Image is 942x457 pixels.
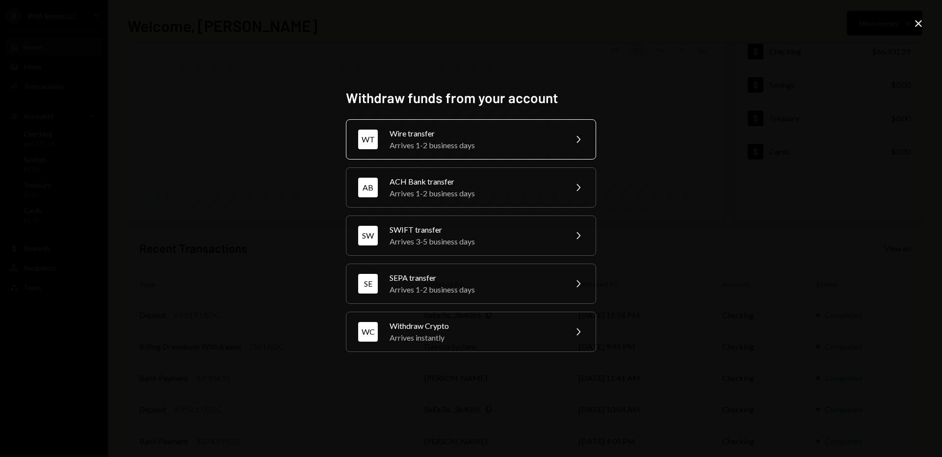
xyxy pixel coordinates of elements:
[390,272,560,284] div: SEPA transfer
[346,88,596,108] h2: Withdraw funds from your account
[390,188,560,199] div: Arrives 1-2 business days
[346,119,596,160] button: WTWire transferArrives 1-2 business days
[390,176,560,188] div: ACH Bank transfer
[346,167,596,208] button: ABACH Bank transferArrives 1-2 business days
[358,226,378,245] div: SW
[346,215,596,256] button: SWSWIFT transferArrives 3-5 business days
[346,264,596,304] button: SESEPA transferArrives 1-2 business days
[358,322,378,342] div: WC
[390,224,560,236] div: SWIFT transfer
[390,332,560,344] div: Arrives instantly
[346,312,596,352] button: WCWithdraw CryptoArrives instantly
[390,320,560,332] div: Withdraw Crypto
[358,178,378,197] div: AB
[390,128,560,139] div: Wire transfer
[390,139,560,151] div: Arrives 1-2 business days
[358,130,378,149] div: WT
[390,284,560,296] div: Arrives 1-2 business days
[390,236,560,247] div: Arrives 3-5 business days
[358,274,378,294] div: SE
